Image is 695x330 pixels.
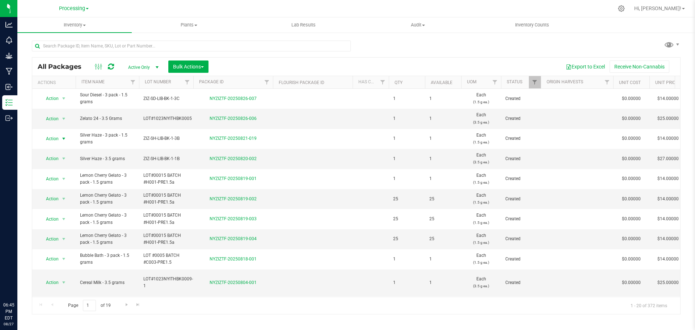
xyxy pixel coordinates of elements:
span: $14.00000 [654,133,682,144]
td: $0.00000 [613,229,649,249]
span: Processing [59,5,85,12]
span: Cereal Milk - 3.5 grams [80,279,135,286]
a: Audit [361,17,475,33]
span: LOT#00015 BATCH #H001-PRE1.5a [143,172,189,186]
span: Created [505,135,536,142]
a: NYZIZTF-20250819-002 [210,196,257,201]
p: 08/27 [3,321,14,327]
span: Lab Results [282,22,325,28]
span: Bubble Bath - 3 pack - 1.5 grams [80,252,135,266]
span: select [59,154,68,164]
td: $0.00000 [613,109,649,129]
a: Available [431,80,452,85]
span: Bulk Actions [173,64,204,70]
span: select [59,174,68,184]
span: select [59,277,68,288]
span: $14.00000 [654,234,682,244]
span: Each [466,252,497,266]
span: LOT#00015 BATCH #H001-PRE1.5a [143,212,189,226]
span: Audit [361,22,475,28]
a: Lot Number [145,79,171,84]
a: Filter [127,76,139,88]
span: Action [39,93,59,104]
span: 1 [393,175,421,182]
inline-svg: Inbound [5,83,13,91]
span: Lemon Cherry Gelato - 3 pack - 1.5 grams [80,212,135,226]
a: Lab Results [246,17,361,33]
p: (1.5 g ea.) [466,239,497,246]
p: (1.5 g ea.) [466,179,497,186]
span: LOT#00015 BATCH #H001-PRE1.5a [143,232,189,246]
span: 25 [429,235,457,242]
span: select [59,114,68,124]
span: $14.00000 [654,194,682,204]
span: 25 [393,196,421,202]
a: Filter [181,76,193,88]
span: Created [505,115,536,122]
a: NYZIZTF-20250819-001 [210,176,257,181]
span: Each [466,212,497,226]
a: NYZIZTF-20250818-001 [210,256,257,262]
span: Each [466,276,497,289]
span: 1 [429,135,457,142]
span: $14.00000 [654,174,682,184]
inline-svg: Inventory [5,99,13,106]
div: Actions [38,80,73,85]
div: Manage settings [617,5,626,12]
span: Inventory [17,22,132,28]
a: Status [507,79,522,84]
span: 1 [429,155,457,162]
span: select [59,134,68,144]
span: Action [39,154,59,164]
span: $14.00000 [654,254,682,264]
span: Each [466,172,497,186]
span: LOT#1023NYITHBK0005 [143,115,192,122]
td: $0.00000 [613,89,649,109]
span: Lemon Cherry Gelato - 3 pack - 1.5 grams [80,232,135,246]
td: $0.00000 [613,149,649,169]
a: Flourish Package ID [279,80,324,85]
p: (3.5 g ea.) [466,119,497,126]
input: 1 [83,300,96,311]
span: Each [466,232,497,246]
a: Filter [489,76,501,88]
span: LOT#00015 BATCH #H001-PRE1.5a [143,192,189,206]
span: Sour Diesel - 3 pack - 1.5 grams [80,92,135,105]
a: Filter [601,76,613,88]
a: Go to the next page [121,300,132,310]
button: Export to Excel [561,60,610,73]
a: Origin Harvests [547,79,583,84]
span: select [59,93,68,104]
span: select [59,254,68,264]
span: All Packages [38,63,89,71]
span: $25.00000 [654,113,682,124]
span: ZIZ-SH-LIB-BK-1-1B [143,155,189,162]
span: 1 [393,256,421,263]
a: NYZIZTF-20250826-006 [210,116,257,121]
a: NYZIZTF-20250821-019 [210,136,257,141]
span: Plants [132,22,246,28]
span: ZIZ-SH-LIB-BK-1-3B [143,135,189,142]
a: Unit Cost [619,80,641,85]
span: 25 [429,196,457,202]
span: 1 [393,95,421,102]
span: 1 [429,95,457,102]
span: 1 [429,115,457,122]
p: (1.5 g ea.) [466,219,497,226]
td: $0.00000 [613,129,649,149]
a: NYZIZTF-20250826-007 [210,96,257,101]
span: Created [505,256,536,263]
a: Qty [395,80,403,85]
span: Hi, [PERSON_NAME]! [634,5,681,11]
a: Plants [132,17,246,33]
p: (1.5 g ea.) [466,259,497,266]
button: Bulk Actions [168,60,208,73]
span: $25.00000 [654,277,682,288]
a: Inventory Counts [475,17,589,33]
span: Action [39,277,59,288]
span: 1 [393,279,421,286]
inline-svg: Monitoring [5,37,13,44]
span: 1 [393,155,421,162]
span: 1 [429,279,457,286]
span: ZIZ-SD-LIB-BK-1-3C [143,95,189,102]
